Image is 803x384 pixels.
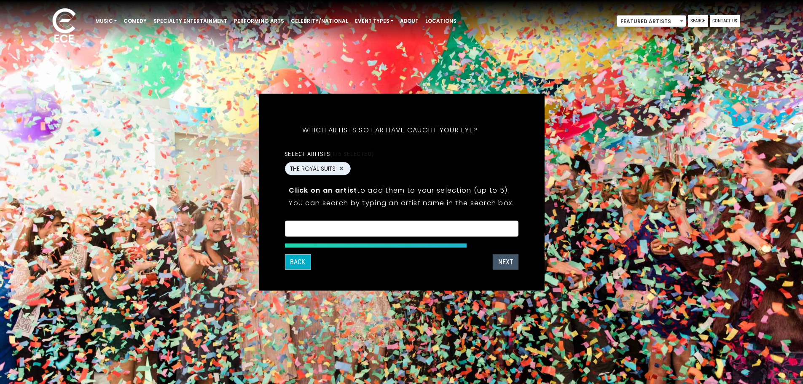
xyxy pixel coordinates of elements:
button: Remove THE ROYAL SUITS [338,165,345,172]
p: to add them to your selection (up to 5). [289,185,514,195]
button: Back [285,254,311,269]
a: Contact Us [710,15,740,27]
span: Featured Artists [617,15,686,27]
a: Celebrity/National [287,14,352,28]
span: Featured Artists [617,16,686,27]
h5: Which artists so far have caught your eye? [285,115,495,145]
p: You can search by typing an artist name in the search box. [289,197,514,208]
button: Next [493,254,518,269]
textarea: Search [290,226,513,234]
a: Search [688,15,708,27]
a: Comedy [120,14,150,28]
a: About [397,14,422,28]
a: Event Types [352,14,397,28]
strong: Click on an artist [289,185,357,195]
span: (1/5 selected) [330,150,374,157]
a: Specialty Entertainment [150,14,231,28]
a: Locations [422,14,460,28]
a: Performing Arts [231,14,287,28]
a: Music [92,14,120,28]
label: Select artists [285,150,373,157]
span: THE ROYAL SUITS [290,164,336,173]
img: ece_new_logo_whitev2-1.png [43,6,85,47]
